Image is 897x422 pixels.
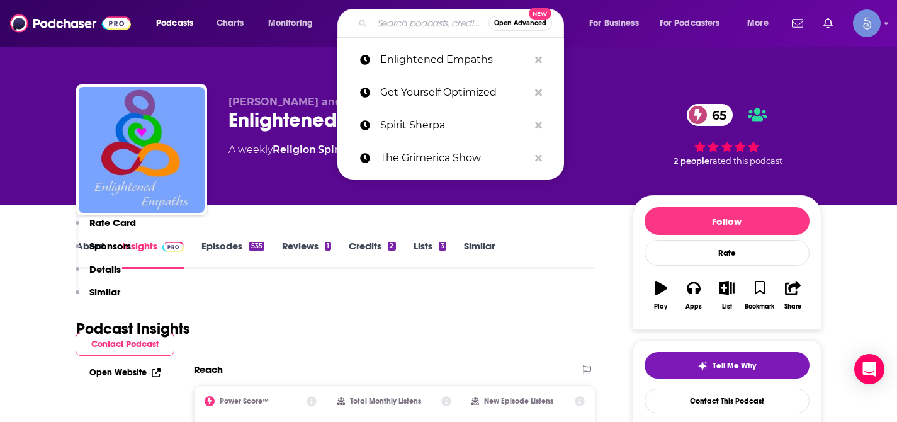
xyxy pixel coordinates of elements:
[697,361,708,371] img: tell me why sparkle
[249,242,264,251] div: 535
[325,242,331,251] div: 1
[217,14,244,32] span: Charts
[722,303,732,311] div: List
[89,367,161,378] a: Open Website
[89,240,131,252] p: Sponsors
[316,144,318,156] span: ,
[738,13,784,33] button: open menu
[743,273,776,318] button: Bookmark
[488,16,552,31] button: Open AdvancedNew
[494,20,546,26] span: Open Advanced
[318,144,376,156] a: Spirituality
[580,13,655,33] button: open menu
[484,397,553,406] h2: New Episode Listens
[349,9,576,38] div: Search podcasts, credits, & more...
[654,303,667,311] div: Play
[201,240,264,269] a: Episodes535
[818,13,838,34] a: Show notifications dropdown
[350,397,421,406] h2: Total Monthly Listens
[645,273,677,318] button: Play
[76,263,121,287] button: Details
[76,240,131,263] button: Sponsors
[776,273,809,318] button: Share
[660,14,720,32] span: For Podcasters
[687,104,733,126] a: 65
[853,9,881,37] span: Logged in as Spiral5-G1
[745,303,774,311] div: Bookmark
[709,156,782,166] span: rated this podcast
[337,142,564,174] a: The Grimerica Show
[674,156,709,166] span: 2 people
[76,333,174,356] button: Contact Podcast
[854,354,884,384] div: Open Intercom Messenger
[710,273,743,318] button: List
[194,363,223,375] h2: Reach
[282,240,331,269] a: Reviews1
[228,96,435,108] span: [PERSON_NAME] and [PERSON_NAME]
[220,397,269,406] h2: Power Score™
[228,142,489,157] div: A weekly podcast
[853,9,881,37] button: Show profile menu
[464,240,495,269] a: Similar
[208,13,251,33] a: Charts
[713,361,756,371] span: Tell Me Why
[677,273,710,318] button: Apps
[268,14,313,32] span: Monitoring
[414,240,446,269] a: Lists3
[699,104,733,126] span: 65
[645,389,810,413] a: Contact This Podcast
[633,96,821,174] div: 65 2 peoplerated this podcast
[10,11,131,35] img: Podchaser - Follow, Share and Rate Podcasts
[439,242,446,251] div: 3
[685,303,702,311] div: Apps
[853,9,881,37] img: User Profile
[652,13,738,33] button: open menu
[645,240,810,266] div: Rate
[388,242,395,251] div: 2
[380,109,529,142] p: Spirit Sherpa
[787,13,808,34] a: Show notifications dropdown
[156,14,193,32] span: Podcasts
[273,144,316,156] a: Religion
[645,352,810,379] button: tell me why sparkleTell Me Why
[589,14,639,32] span: For Business
[76,286,120,309] button: Similar
[380,43,529,76] p: Enlightened Empaths
[337,43,564,76] a: Enlightened Empaths
[645,207,810,235] button: Follow
[349,240,395,269] a: Credits2
[380,76,529,109] p: Get Yourself Optimized
[380,142,529,174] p: The Grimerica Show
[529,8,551,20] span: New
[337,109,564,142] a: Spirit Sherpa
[89,286,120,298] p: Similar
[89,263,121,275] p: Details
[784,303,801,311] div: Share
[337,76,564,109] a: Get Yourself Optimized
[372,13,488,33] input: Search podcasts, credits, & more...
[259,13,329,33] button: open menu
[79,87,205,213] img: Enlightened Empaths
[747,14,769,32] span: More
[147,13,210,33] button: open menu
